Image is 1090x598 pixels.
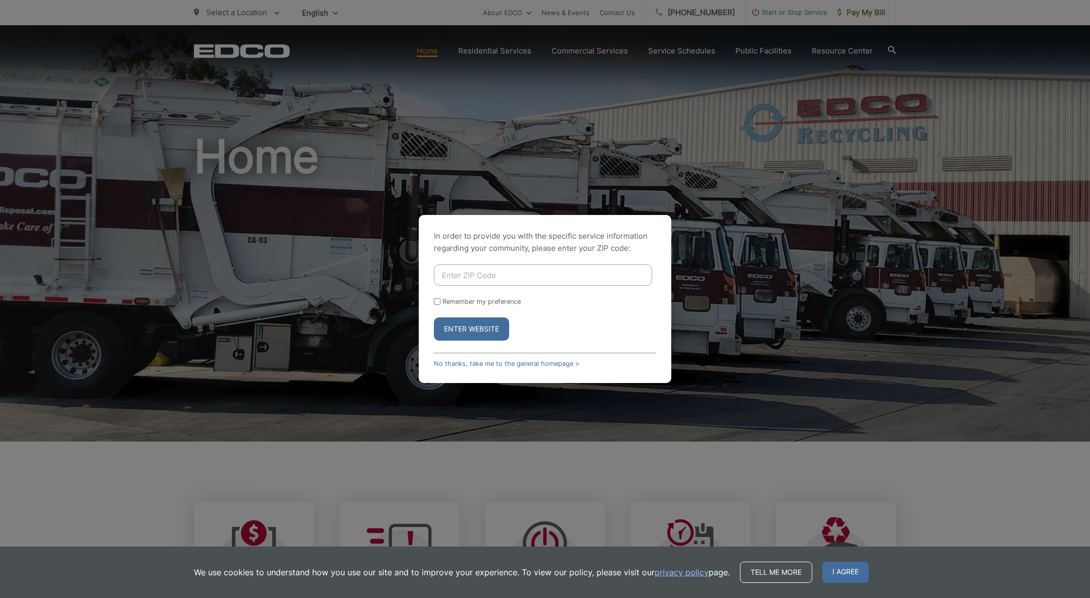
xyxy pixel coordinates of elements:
[740,562,812,583] a: Tell me more
[434,230,656,254] p: In order to provide you with the specific service information regarding your community, please en...
[434,317,509,341] button: Enter Website
[434,264,652,286] input: Enter ZIP Code
[822,562,869,583] span: I agree
[442,298,521,305] label: Remember my preference
[194,566,730,578] p: We use cookies to understand how you use our site and to improve your experience. To view our pol...
[434,360,579,367] a: No thanks, take me to the general homepage >
[655,566,709,578] a: privacy policy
